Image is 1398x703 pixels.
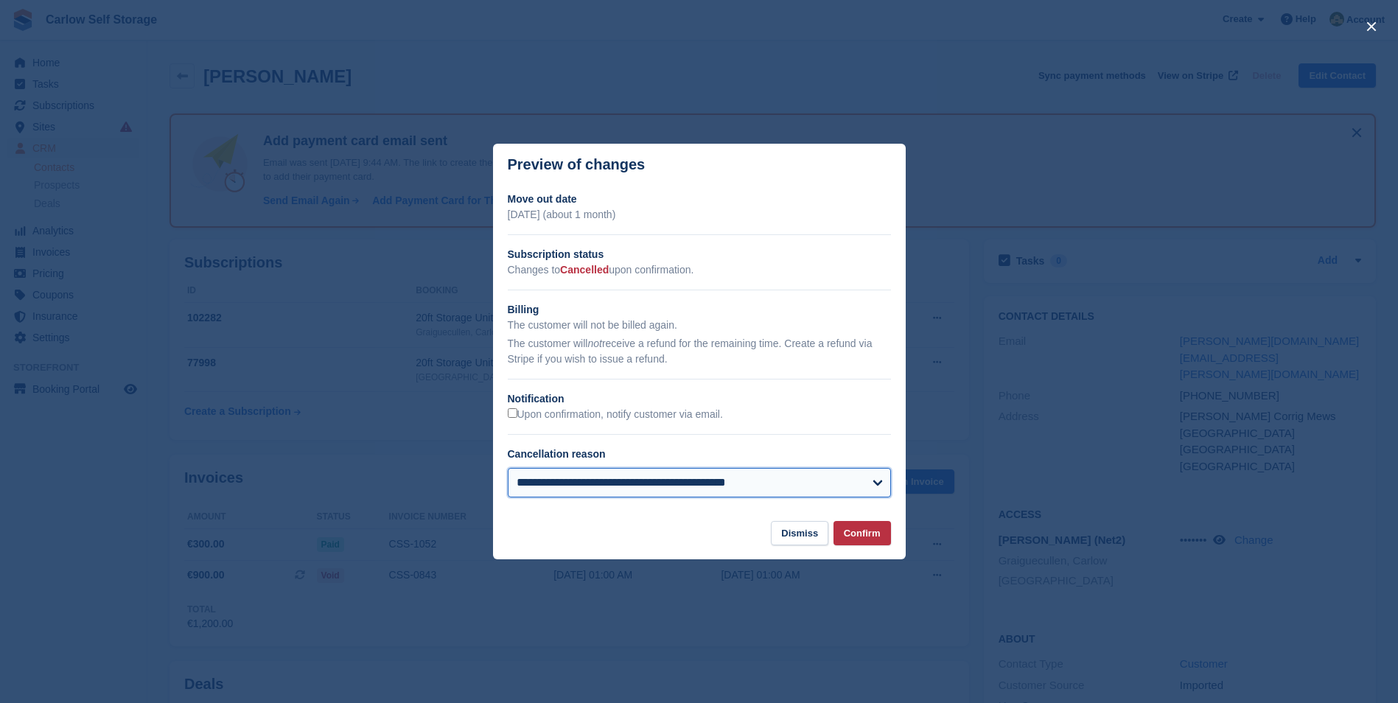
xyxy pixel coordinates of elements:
label: Upon confirmation, notify customer via email. [508,408,723,422]
p: The customer will not be billed again. [508,318,891,333]
h2: Subscription status [508,247,891,262]
h2: Billing [508,302,891,318]
p: Changes to upon confirmation. [508,262,891,278]
button: Dismiss [771,521,828,545]
label: Cancellation reason [508,448,606,460]
h2: Move out date [508,192,891,207]
p: The customer will receive a refund for the remaining time. Create a refund via Stripe if you wish... [508,336,891,367]
p: Preview of changes [508,156,646,173]
button: close [1360,15,1383,38]
button: Confirm [833,521,891,545]
input: Upon confirmation, notify customer via email. [508,408,517,418]
p: [DATE] (about 1 month) [508,207,891,223]
h2: Notification [508,391,891,407]
em: not [587,337,601,349]
span: Cancelled [560,264,609,276]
